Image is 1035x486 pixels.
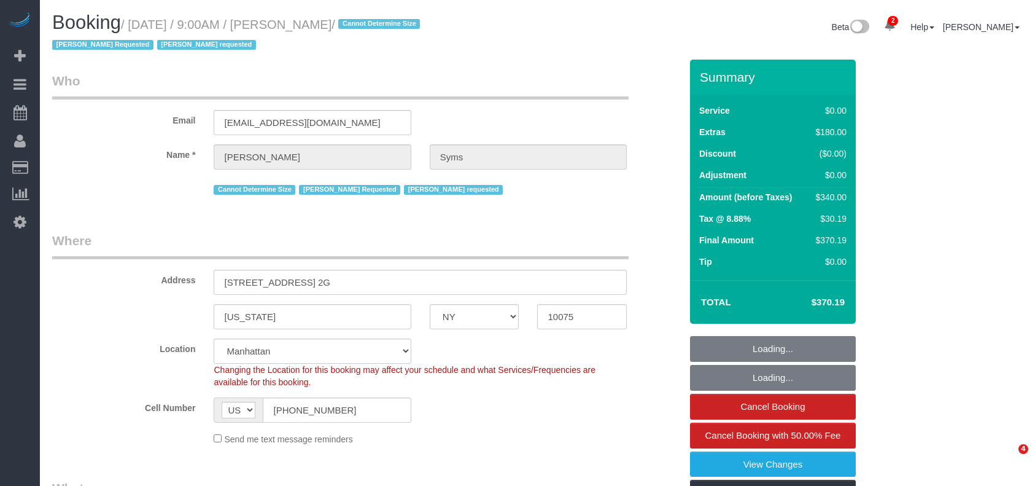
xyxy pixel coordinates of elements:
[910,22,934,32] a: Help
[699,191,792,203] label: Amount (before Taxes)
[224,434,352,444] span: Send me text message reminders
[775,297,845,308] h4: $370.19
[701,297,731,307] strong: Total
[43,144,204,161] label: Name *
[849,20,869,36] img: New interface
[690,423,856,449] a: Cancel Booking with 50.00% Fee
[214,304,411,329] input: City
[888,16,898,26] span: 2
[52,232,629,259] legend: Where
[43,110,204,127] label: Email
[52,40,153,50] span: [PERSON_NAME] Requested
[52,12,121,33] span: Booking
[811,169,847,181] div: $0.00
[705,430,841,441] span: Cancel Booking with 50.00% Fee
[537,304,627,329] input: Zip Code
[699,126,726,138] label: Extras
[811,191,847,203] div: $340.00
[811,147,847,160] div: ($0.00)
[214,185,295,195] span: Cannot Determine Size
[811,104,847,117] div: $0.00
[157,40,256,50] span: [PERSON_NAME] requested
[690,452,856,477] a: View Changes
[43,398,204,414] label: Cell Number
[43,339,204,355] label: Location
[699,104,730,117] label: Service
[993,444,1023,474] iframe: Intercom live chat
[699,234,754,246] label: Final Amount
[404,185,503,195] span: [PERSON_NAME] requested
[699,169,746,181] label: Adjustment
[811,213,847,225] div: $30.19
[699,213,751,225] label: Tax @ 8.88%
[1018,444,1028,454] span: 4
[52,18,424,52] small: / [DATE] / 9:00AM / [PERSON_NAME]
[214,110,411,135] input: Email
[299,185,400,195] span: [PERSON_NAME] Requested
[263,398,411,423] input: Cell Number
[214,365,595,387] span: Changing the Location for this booking may affect your schedule and what Services/Frequencies are...
[943,22,1020,32] a: [PERSON_NAME]
[52,72,629,100] legend: Who
[430,144,627,170] input: Last Name
[338,19,420,29] span: Cannot Determine Size
[43,270,204,286] label: Address
[699,147,736,160] label: Discount
[878,12,902,39] a: 2
[700,70,850,84] h3: Summary
[699,256,712,268] label: Tip
[214,144,411,170] input: First Name
[811,256,847,268] div: $0.00
[832,22,870,32] a: Beta
[811,126,847,138] div: $180.00
[7,12,32,29] img: Automaid Logo
[690,394,856,420] a: Cancel Booking
[811,234,847,246] div: $370.19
